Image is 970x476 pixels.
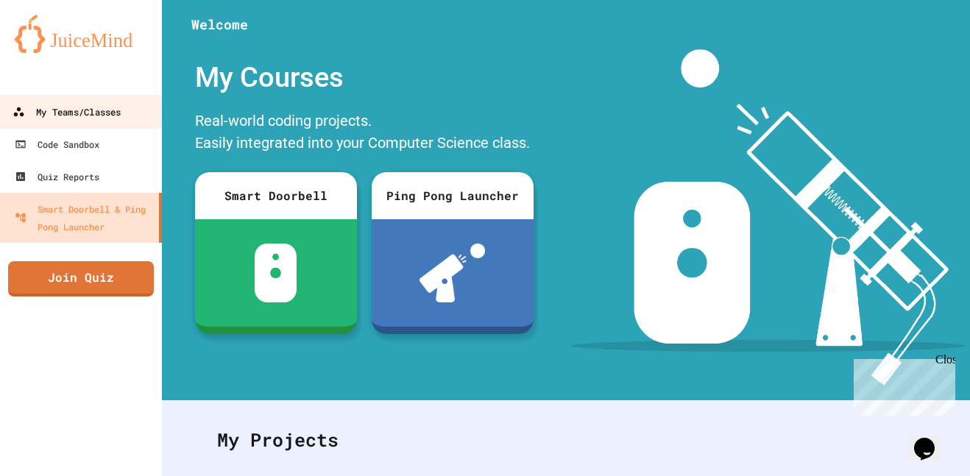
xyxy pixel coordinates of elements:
div: Code Sandbox [15,135,99,153]
div: Real-world coding projects. Easily integrated into your Computer Science class. [188,106,541,161]
div: Smart Doorbell [195,172,357,219]
div: Ping Pong Launcher [372,172,534,219]
div: Chat with us now!Close [6,6,102,93]
iframe: chat widget [848,353,955,416]
a: Join Quiz [8,261,154,296]
div: Quiz Reports [15,168,99,185]
img: logo-orange.svg [15,15,147,53]
div: My Projects [202,411,930,469]
div: My Courses [188,49,541,106]
div: My Teams/Classes [13,103,121,121]
img: banner-image-my-projects.png [570,49,965,386]
img: sdb-white.svg [255,244,297,302]
iframe: chat widget [908,417,955,461]
div: Smart Doorbell & Ping Pong Launcher [15,200,153,235]
img: ppl-with-ball.png [419,244,485,302]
